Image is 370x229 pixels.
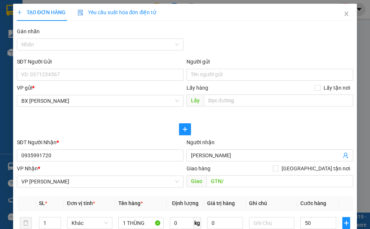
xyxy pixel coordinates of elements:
span: Giá trị hàng [207,200,235,206]
button: plus [342,217,351,229]
label: Gán nhãn [17,28,40,34]
span: Tên hàng [118,200,143,206]
span: [GEOGRAPHIC_DATA] tận nơi [279,164,353,173]
div: SĐT Người Gửi [17,58,184,66]
input: Dọc đường [204,95,353,106]
span: plus [17,10,22,15]
span: kg [194,217,201,229]
span: VP Nhận [17,165,38,171]
button: plus [179,123,191,135]
span: TẠO ĐƠN HÀNG [17,9,66,15]
span: BX Phạm Văn Đồng [21,95,179,106]
span: VP Thành Thái [21,176,179,187]
th: Ghi chú [246,196,297,211]
span: Cước hàng [300,200,326,206]
img: icon [78,10,84,16]
span: Lấy hàng [186,85,208,91]
input: 0 [207,217,243,229]
div: VP gửi [17,84,184,92]
span: user-add [343,152,349,158]
span: Đơn vị tính [67,200,95,206]
input: Dọc đường [206,175,353,187]
span: SL [39,200,45,206]
span: Lấy tận nơi [321,84,353,92]
div: Người gửi [186,58,353,66]
span: plus [343,220,350,226]
input: Ghi Chú [249,217,294,229]
span: Định lượng [172,200,198,206]
span: Yêu cầu xuất hóa đơn điện tử [78,9,157,15]
span: Lấy [186,95,204,106]
span: Giao hàng [186,165,210,171]
span: close [343,11,349,17]
span: Khác [72,217,108,229]
div: SĐT Người Nhận [17,138,184,146]
button: delete [20,217,32,229]
input: VD: Bàn, Ghế [118,217,164,229]
span: Giao [186,175,206,187]
div: Người nhận [186,138,353,146]
button: Close [336,4,357,25]
span: plus [179,126,191,132]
